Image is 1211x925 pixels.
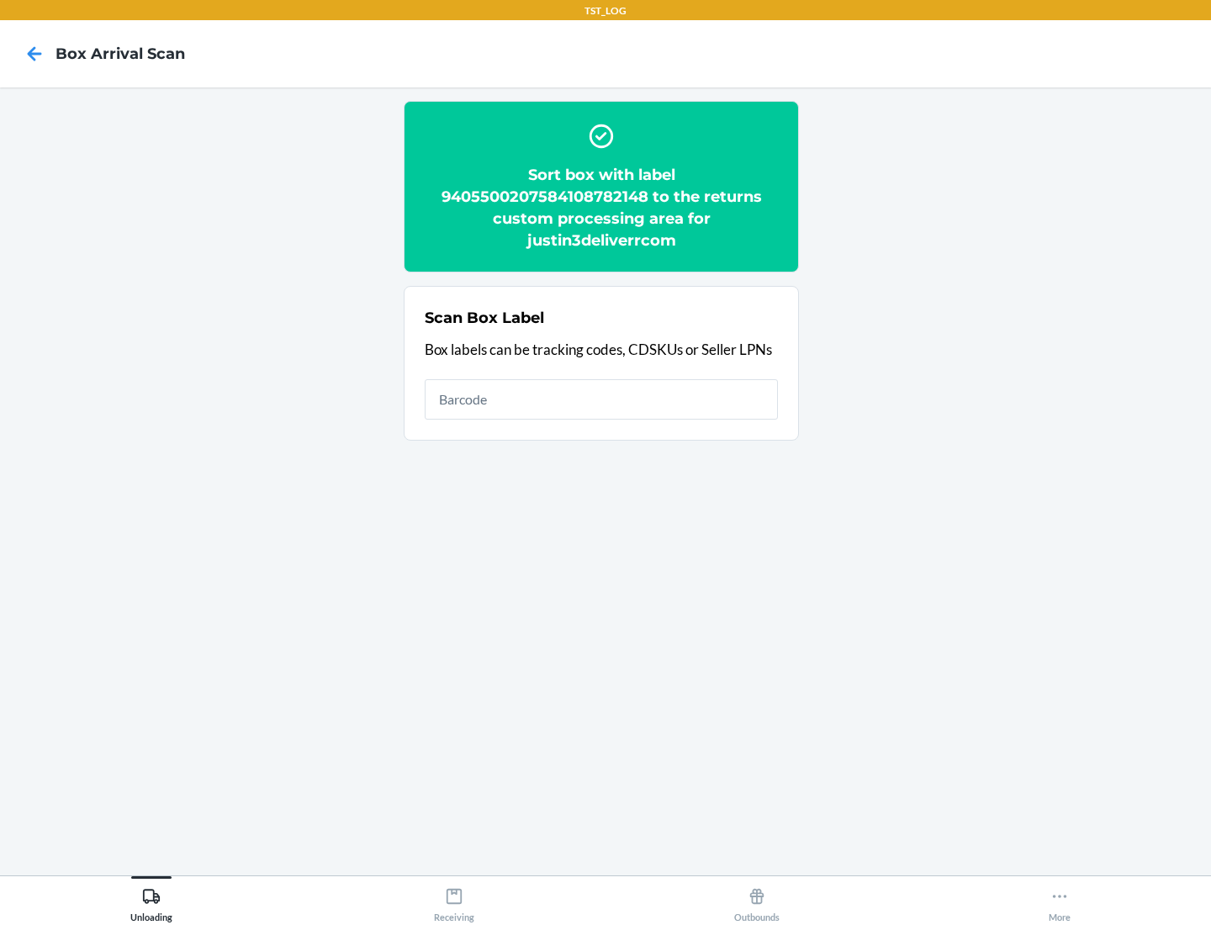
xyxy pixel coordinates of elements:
[425,379,778,420] input: Barcode
[584,3,627,18] p: TST_LOG
[425,339,778,361] p: Box labels can be tracking codes, CDSKUs or Seller LPNs
[303,876,605,922] button: Receiving
[1049,880,1071,922] div: More
[130,880,172,922] div: Unloading
[425,307,544,329] h2: Scan Box Label
[425,164,778,251] h2: Sort box with label 9405500207584108782148 to the returns custom processing area for justin3deliv...
[434,880,474,922] div: Receiving
[734,880,780,922] div: Outbounds
[605,876,908,922] button: Outbounds
[908,876,1211,922] button: More
[56,43,185,65] h4: Box Arrival Scan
